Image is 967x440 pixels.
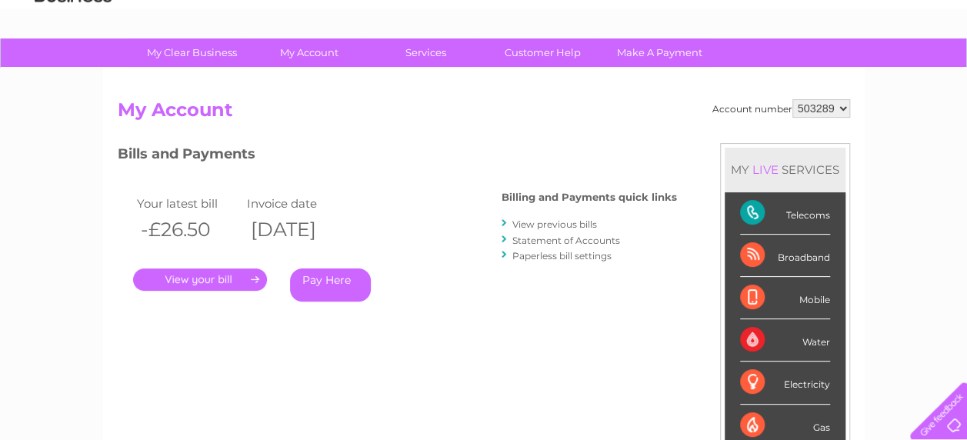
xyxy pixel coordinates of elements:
a: Statement of Accounts [512,235,620,246]
div: Account number [712,99,850,118]
a: My Account [245,38,372,67]
td: Your latest bill [133,193,244,214]
div: MY SERVICES [725,148,845,192]
div: Clear Business is a trading name of Verastar Limited (registered in [GEOGRAPHIC_DATA] No. 3667643... [121,8,848,75]
div: Water [740,319,830,362]
div: Telecoms [740,192,830,235]
a: Telecoms [778,65,824,77]
a: View previous bills [512,218,597,230]
td: Invoice date [243,193,354,214]
h4: Billing and Payments quick links [502,192,677,203]
h3: Bills and Payments [118,143,677,170]
a: Contact [865,65,902,77]
a: Customer Help [479,38,606,67]
div: Broadband [740,235,830,277]
a: Log out [916,65,952,77]
a: Energy [735,65,769,77]
div: LIVE [749,162,782,177]
a: Pay Here [290,268,371,302]
th: [DATE] [243,214,354,245]
div: Mobile [740,277,830,319]
a: Paperless bill settings [512,250,612,262]
a: . [133,268,267,291]
a: Services [362,38,489,67]
a: Blog [833,65,855,77]
a: 0333 014 3131 [677,8,783,27]
th: -£26.50 [133,214,244,245]
img: logo.png [34,40,112,87]
a: Make A Payment [596,38,723,67]
h2: My Account [118,99,850,128]
a: Water [696,65,725,77]
div: Electricity [740,362,830,404]
a: My Clear Business [128,38,255,67]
